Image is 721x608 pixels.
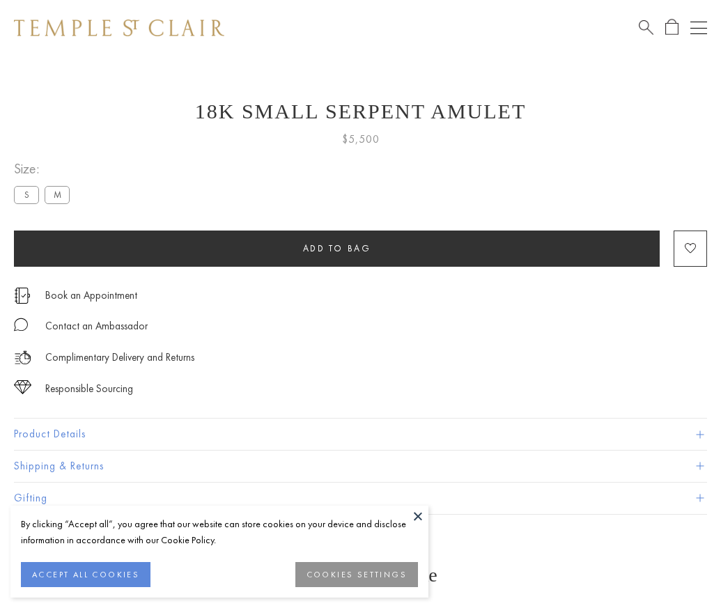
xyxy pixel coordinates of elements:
[665,19,679,36] a: Open Shopping Bag
[21,516,418,548] div: By clicking “Accept all”, you agree that our website can store cookies on your device and disclos...
[14,186,39,203] label: S
[45,288,137,303] a: Book an Appointment
[14,100,707,123] h1: 18K Small Serpent Amulet
[14,318,28,332] img: MessageIcon-01_2.svg
[303,242,371,254] span: Add to bag
[14,349,31,366] img: icon_delivery.svg
[690,20,707,36] button: Open navigation
[14,231,660,267] button: Add to bag
[14,20,224,36] img: Temple St. Clair
[14,451,707,482] button: Shipping & Returns
[342,130,380,148] span: $5,500
[14,380,31,394] img: icon_sourcing.svg
[45,318,148,335] div: Contact an Ambassador
[14,288,31,304] img: icon_appointment.svg
[14,157,75,180] span: Size:
[45,349,194,366] p: Complimentary Delivery and Returns
[14,419,707,450] button: Product Details
[14,483,707,514] button: Gifting
[639,19,653,36] a: Search
[45,186,70,203] label: M
[21,562,150,587] button: ACCEPT ALL COOKIES
[295,562,418,587] button: COOKIES SETTINGS
[45,380,133,398] div: Responsible Sourcing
